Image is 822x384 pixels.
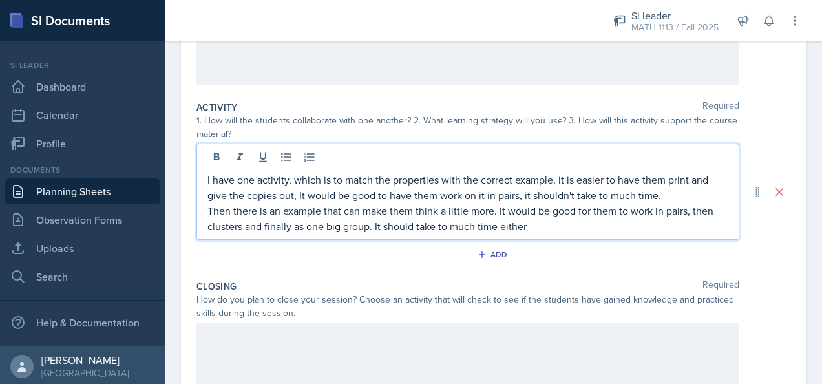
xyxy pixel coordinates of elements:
p: I have one activity, which is to match the properties with the correct example, it is easier to h... [207,172,728,203]
span: Required [702,280,739,293]
div: Si leader [631,8,719,23]
a: Observation Forms [5,207,160,233]
label: Closing [196,280,237,293]
div: [GEOGRAPHIC_DATA] [41,367,129,379]
a: Dashboard [5,74,160,100]
div: 1. How will the students collaborate with one another? 2. What learning strategy will you use? 3.... [196,114,739,141]
div: Help & Documentation [5,310,160,336]
a: Planning Sheets [5,178,160,204]
div: Add [480,250,508,260]
div: Documents [5,164,160,176]
a: Calendar [5,102,160,128]
p: Then there is an example that can make them think a little more. It would be good for them to wor... [207,203,728,234]
div: How do you plan to close your session? Choose an activity that will check to see if the students ... [196,293,739,320]
label: Activity [196,101,238,114]
div: Si leader [5,59,160,71]
div: [PERSON_NAME] [41,354,129,367]
div: MATH 1113 / Fall 2025 [631,21,719,34]
a: Profile [5,131,160,156]
a: Search [5,264,160,290]
span: Required [702,101,739,114]
button: Add [473,245,515,264]
a: Uploads [5,235,160,261]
